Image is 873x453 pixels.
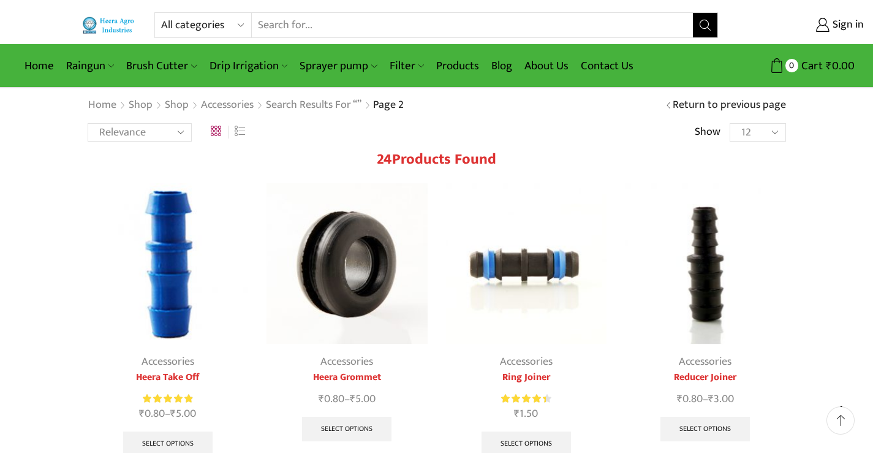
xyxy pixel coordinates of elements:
[88,97,117,113] a: Home
[679,352,731,371] a: Accessories
[798,58,823,74] span: Cart
[128,97,153,113] a: Shop
[625,183,786,345] img: Reducer Joiner
[485,51,518,80] a: Blog
[785,59,798,72] span: 0
[266,391,428,408] span: –
[384,51,430,80] a: Filter
[319,390,344,408] bdi: 0.80
[252,13,693,37] input: Search for...
[88,123,192,142] select: Shop order
[575,51,640,80] a: Contact Us
[660,417,750,441] a: Select options for “Reducer Joiner”
[625,391,786,408] span: –
[500,352,553,371] a: Accessories
[826,56,855,75] bdi: 0.00
[673,97,786,113] a: Return to previous page
[143,392,192,405] span: Rated out of 5
[293,51,383,80] a: Sprayer pump
[730,55,855,77] a: 0 Cart ₹0.00
[266,370,428,385] a: Heera Grommet
[695,124,720,140] span: Show
[708,390,714,408] span: ₹
[320,352,373,371] a: Accessories
[518,51,575,80] a: About Us
[139,405,165,423] bdi: 0.80
[88,370,249,385] a: Heera Take Off
[350,390,376,408] bdi: 5.00
[200,97,254,113] a: Accessories
[693,13,717,37] button: Search button
[446,370,607,385] a: Ring Joiner
[514,405,538,423] bdi: 1.50
[60,51,120,80] a: Raingun
[826,56,832,75] span: ₹
[203,51,293,80] a: Drip Irrigation
[430,51,485,80] a: Products
[392,147,496,172] span: Products found
[350,390,355,408] span: ₹
[736,14,864,36] a: Sign in
[373,96,404,114] span: Page 2
[265,97,362,113] a: Search results for “”
[266,183,428,345] img: Heera Grommet
[142,352,194,371] a: Accessories
[677,390,703,408] bdi: 0.80
[170,405,196,423] bdi: 5.00
[319,390,324,408] span: ₹
[446,183,607,345] img: Ring Joiner
[88,183,249,345] img: Heera Take Off
[501,392,551,405] div: Rated 4.50 out of 5
[18,51,60,80] a: Home
[708,390,734,408] bdi: 3.00
[514,405,520,423] span: ₹
[143,392,192,405] div: Rated 5.00 out of 5
[501,392,546,405] span: Rated out of 5
[139,405,145,423] span: ₹
[677,390,682,408] span: ₹
[625,370,786,385] a: Reducer Joiner
[164,97,189,113] a: Shop
[120,51,203,80] a: Brush Cutter
[170,405,176,423] span: ₹
[302,417,391,441] a: Select options for “Heera Grommet”
[830,17,864,33] span: Sign in
[377,147,392,172] span: 24
[88,406,249,422] span: –
[88,97,406,113] nav: Breadcrumb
